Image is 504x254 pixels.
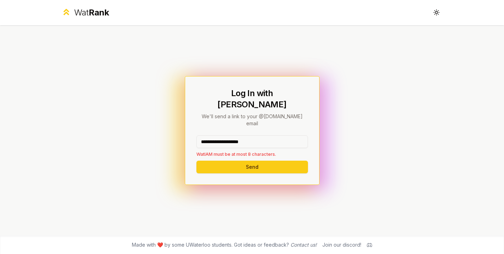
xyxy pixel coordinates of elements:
p: We'll send a link to your @[DOMAIN_NAME] email [196,113,308,127]
div: Join our discord! [322,241,361,248]
a: WatRank [61,7,109,18]
span: Rank [89,7,109,18]
a: Contact us! [290,242,317,248]
p: WatIAM must be at most 8 characters. [196,151,308,158]
button: Send [196,161,308,173]
div: Wat [74,7,109,18]
span: Made with ❤️ by some UWaterloo students. Got ideas or feedback? [132,241,317,248]
h1: Log In with [PERSON_NAME] [196,88,308,110]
